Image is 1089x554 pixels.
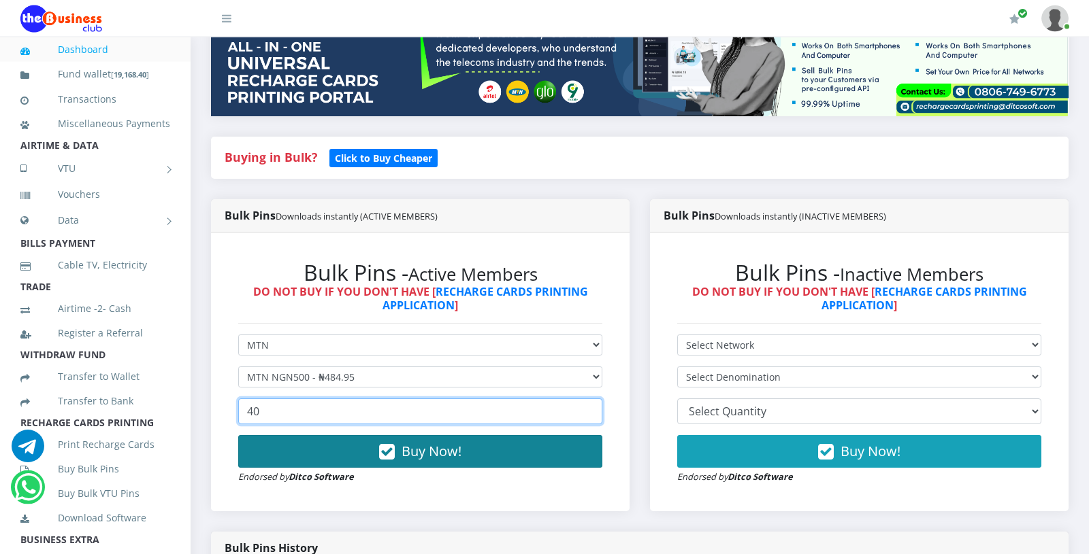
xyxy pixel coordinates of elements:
b: Click to Buy Cheaper [335,152,432,165]
a: Miscellaneous Payments [20,108,170,139]
strong: Ditco Software [289,470,354,483]
strong: DO NOT BUY IF YOU DON'T HAVE [ ] [692,284,1027,312]
a: Buy Bulk VTU Pins [20,478,170,509]
a: RECHARGE CARDS PRINTING APPLICATION [383,284,588,312]
b: 19,168.40 [114,69,146,80]
a: Transfer to Wallet [20,361,170,392]
strong: Bulk Pins [225,208,438,223]
h2: Bulk Pins - [677,260,1041,285]
a: RECHARGE CARDS PRINTING APPLICATION [822,284,1027,312]
button: Buy Now! [238,435,602,468]
small: Downloads instantly (ACTIVE MEMBERS) [276,210,438,222]
a: Download Software [20,502,170,534]
a: Dashboard [20,34,170,65]
a: Transfer to Bank [20,385,170,417]
span: Buy Now! [841,442,900,460]
a: Print Recharge Cards [20,429,170,460]
a: Chat for support [12,440,44,462]
strong: Buying in Bulk? [225,149,317,165]
input: Enter Quantity [238,398,602,424]
small: Inactive Members [840,262,984,286]
button: Buy Now! [677,435,1041,468]
a: Transactions [20,84,170,115]
a: Data [20,203,170,237]
small: Endorsed by [238,470,354,483]
a: Fund wallet[19,168.40] [20,58,170,90]
strong: DO NOT BUY IF YOU DON'T HAVE [ ] [253,284,588,312]
a: Buy Bulk Pins [20,453,170,485]
small: Endorsed by [677,470,793,483]
a: Airtime -2- Cash [20,293,170,324]
small: [ ] [111,69,149,80]
a: Vouchers [20,179,170,210]
a: VTU [20,152,170,186]
h2: Bulk Pins - [238,260,602,285]
a: Cable TV, Electricity [20,249,170,281]
small: Downloads instantly (INACTIVE MEMBERS) [715,210,886,222]
img: User [1041,5,1069,32]
strong: Ditco Software [728,470,793,483]
small: Active Members [408,262,538,286]
a: Click to Buy Cheaper [329,149,438,165]
i: Renew/Upgrade Subscription [1009,14,1020,24]
span: Renew/Upgrade Subscription [1018,8,1028,18]
a: Chat for support [14,481,42,504]
span: Buy Now! [402,442,461,460]
strong: Bulk Pins [664,208,886,223]
img: Logo [20,5,102,33]
a: Register a Referral [20,317,170,349]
